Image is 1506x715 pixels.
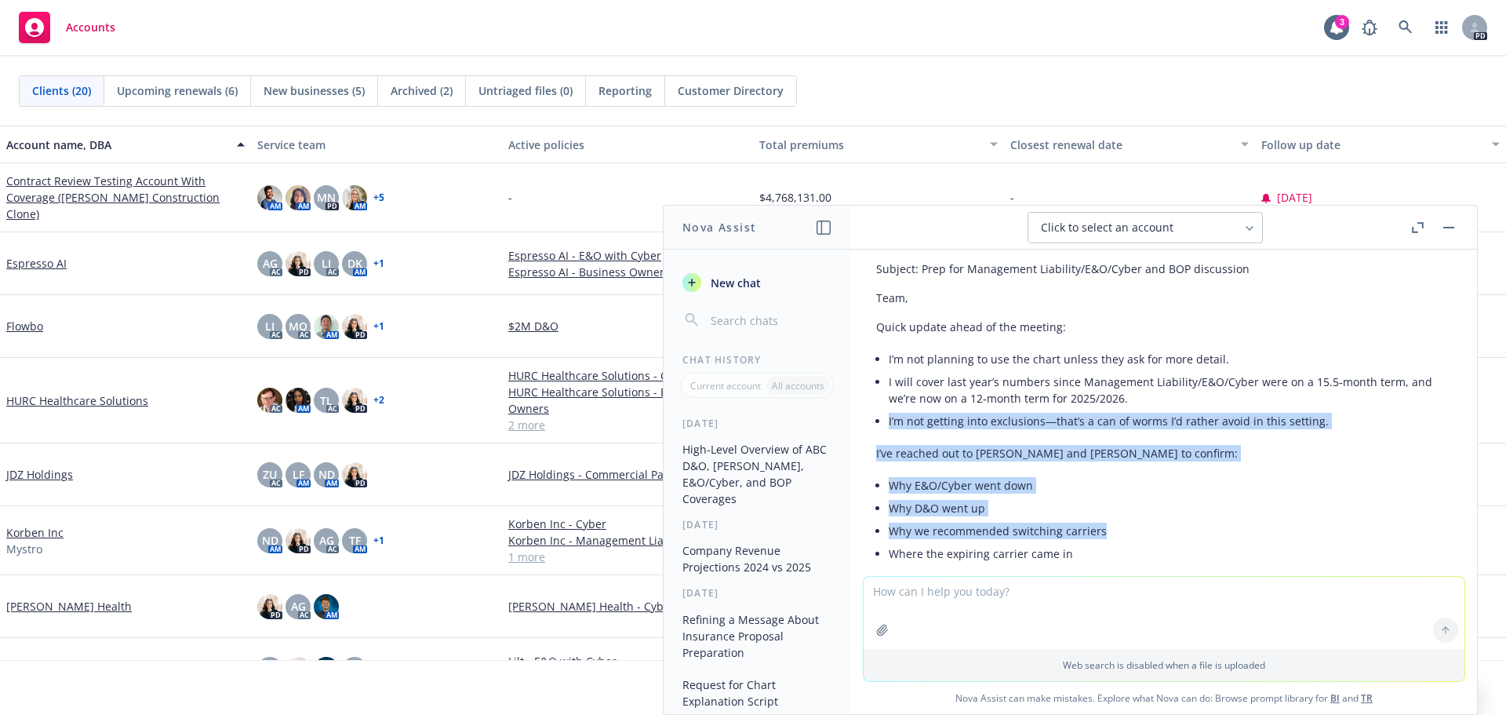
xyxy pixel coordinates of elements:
[889,348,1452,370] li: I’m not planning to use the chart unless they ask for more detail.
[857,682,1471,714] span: Nova Assist can make mistakes. Explore what Nova can do: Browse prompt library for and
[1010,137,1231,153] div: Closest renewal date
[6,318,43,334] a: Flowbo
[257,388,282,413] img: photo
[676,672,838,714] button: Request for Chart Explanation Script
[6,137,227,153] div: Account name, DBA
[1426,12,1457,43] a: Switch app
[291,598,306,615] span: AG
[876,319,1452,335] p: Quick update ahead of the meeting:
[772,379,824,392] p: All accounts
[286,388,311,413] img: photo
[342,462,367,487] img: photo
[708,275,761,291] span: New chat
[664,417,851,430] div: [DATE]
[708,309,832,331] input: Search chats
[317,189,336,206] span: MN
[676,268,838,297] button: New chat
[373,322,384,331] a: + 1
[1261,137,1482,153] div: Follow up date
[690,379,761,392] p: Current account
[508,318,747,334] a: $2M D&O
[289,318,307,334] span: MQ
[293,466,304,483] span: LF
[6,466,73,483] a: JDZ Holdings
[759,137,980,153] div: Total premiums
[6,255,67,272] a: Espresso AI
[508,417,747,433] a: 2 more
[286,251,311,276] img: photo
[508,264,747,280] a: Espresso AI - Business Owners
[6,541,42,557] span: Mystro
[598,82,652,99] span: Reporting
[682,219,756,235] h1: Nova Assist
[664,518,851,531] div: [DATE]
[13,5,122,49] a: Accounts
[676,436,838,512] button: High-Level Overview of ABC D&O, [PERSON_NAME], E&O/Cyber, and BOP Coverages
[257,137,496,153] div: Service team
[257,594,282,619] img: photo
[391,82,453,99] span: Archived (2)
[676,538,838,580] button: Company Revenue Projections 2024 vs 2025
[6,524,64,541] a: Korben Inc
[873,658,1455,672] p: Web search is disabled when a file is uploaded
[1255,126,1506,163] button: Follow up date
[1010,189,1014,206] span: -
[508,384,747,417] a: HURC Healthcare Solutions - Business Owners
[66,21,115,34] span: Accounts
[508,653,747,669] a: Lilt - E&O with Cyber
[478,82,573,99] span: Untriaged files (0)
[759,189,831,206] span: $4,768,131.00
[322,255,331,272] span: LI
[286,528,311,553] img: photo
[342,314,367,339] img: photo
[373,259,384,268] a: + 1
[508,549,747,565] a: 1 more
[251,126,502,163] button: Service team
[319,532,334,549] span: AG
[1004,126,1255,163] button: Closest renewal date
[6,173,245,222] a: Contract Review Testing Account With Coverage ([PERSON_NAME] Construction Clone)
[508,137,747,153] div: Active policies
[314,594,339,619] img: photo
[1041,220,1173,235] span: Click to select an account
[678,82,784,99] span: Customer Directory
[508,367,747,384] a: HURC Healthcare Solutions - Cyber
[318,466,335,483] span: ND
[889,542,1452,565] li: Where the expiring carrier came in
[876,261,1452,277] p: Subject: Prep for Management Liability/E&O/Cyber and BOP discussion
[889,497,1452,520] li: Why D&O went up
[286,185,311,210] img: photo
[1361,691,1373,705] a: TR
[373,193,384,202] a: + 5
[265,318,275,334] span: LI
[314,657,339,682] img: photo
[320,392,333,409] span: TL
[664,586,851,600] div: [DATE]
[373,396,384,405] a: + 2
[502,126,753,163] button: Active policies
[889,410,1452,432] li: I’m not getting into exclusions—that’s a can of worms I’d rather avoid in this setting.
[1335,15,1349,29] div: 3
[876,445,1452,461] p: I’ve reached out to [PERSON_NAME] and [PERSON_NAME] to confirm:
[264,82,365,99] span: New businesses (5)
[889,520,1452,542] li: Why we recommended switching carriers
[263,255,278,272] span: AG
[1390,12,1421,43] a: Search
[676,607,838,666] button: Refining a Message About Insurance Proposal Preparation
[1354,12,1385,43] a: Report a Bug
[664,353,851,367] div: Chat History
[6,598,132,615] a: [PERSON_NAME] Health
[508,532,747,549] a: Korben Inc - Management Liability
[1028,212,1263,243] button: Click to select an account
[889,370,1452,410] li: I will cover last year’s numbers since Management Liability/E&O/Cyber were on a 15.5‑month term, ...
[508,189,512,206] span: -
[342,388,367,413] img: photo
[263,466,277,483] span: ZU
[508,516,747,532] a: Korben Inc - Cyber
[314,314,339,339] img: photo
[342,185,367,210] img: photo
[32,82,91,99] span: Clients (20)
[286,657,311,682] img: photo
[262,532,278,549] span: ND
[117,82,238,99] span: Upcoming renewals (6)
